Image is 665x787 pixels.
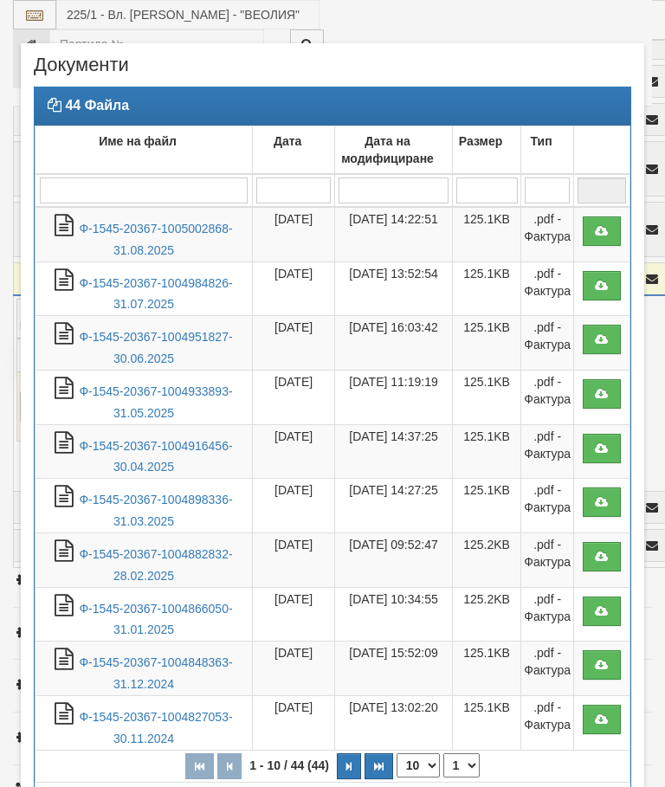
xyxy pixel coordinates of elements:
td: 125.2KB [452,587,520,642]
a: Ф-1545-20367-1004984826-31.07.2025 [79,276,232,312]
td: .pdf - Фактура [521,370,574,424]
td: Име на файл: No sort applied, activate to apply an ascending sort [36,126,253,174]
td: .pdf - Фактура [521,261,574,316]
a: Ф-1545-20367-1004882832-28.02.2025 [79,547,232,583]
b: Дата на модифициране [341,134,434,165]
a: Ф-1545-20367-1004933893-31.05.2025 [79,384,232,420]
button: Последна страница [365,753,393,779]
tr: Ф-1545-20367-1004933893-31.05.2025.pdf - Фактура [36,370,630,424]
td: [DATE] [253,261,335,316]
td: [DATE] [253,642,335,696]
tr: Ф-1545-20367-1004984826-31.07.2025.pdf - Фактура [36,261,630,316]
td: .pdf - Фактура [521,642,574,696]
select: Брой редове на страница [397,753,440,777]
td: .pdf - Фактура [521,587,574,642]
tr: Ф-1545-20367-1004848363-31.12.2024.pdf - Фактура [36,642,630,696]
b: Тип [531,134,552,148]
button: Следваща страница [337,753,361,779]
td: [DATE] 11:19:19 [335,370,453,424]
tr: Ф-1545-20367-1004882832-28.02.2025.pdf - Фактура [36,533,630,588]
td: 125.1KB [452,207,520,261]
b: Размер [459,134,502,148]
td: .pdf - Фактура [521,479,574,533]
a: Ф-1545-20367-1004916456-30.04.2025 [79,439,232,474]
td: [DATE] [253,479,335,533]
td: [DATE] 14:37:25 [335,424,453,479]
td: Тип: No sort applied, activate to apply an ascending sort [521,126,574,174]
strong: 44 Файла [65,98,129,113]
td: [DATE] [253,533,335,588]
tr: Ф-1545-20367-1004951827-30.06.2025.pdf - Фактура [36,316,630,371]
select: Страница номер [443,753,480,777]
td: [DATE] [253,587,335,642]
a: Ф-1545-20367-1004951827-30.06.2025 [79,330,232,365]
td: 125.1KB [452,316,520,371]
td: 125.1KB [452,696,520,751]
td: .pdf - Фактура [521,424,574,479]
td: 125.2KB [452,533,520,588]
td: [DATE] [253,370,335,424]
td: .pdf - Фактура [521,207,574,261]
b: Дата [274,134,301,148]
td: .pdf - Фактура [521,316,574,371]
b: Име на файл [99,134,177,148]
tr: Ф-1545-20367-1005002868-31.08.2025.pdf - Фактура [36,207,630,261]
a: Ф-1545-20367-1004827053-30.11.2024 [79,710,232,745]
td: [DATE] 16:03:42 [335,316,453,371]
button: Първа страница [185,753,214,779]
td: : No sort applied, activate to apply an ascending sort [573,126,629,174]
td: [DATE] 09:52:47 [335,533,453,588]
a: Ф-1545-20367-1004866050-31.01.2025 [79,602,232,637]
tr: Ф-1545-20367-1004827053-30.11.2024.pdf - Фактура [36,696,630,751]
tr: Ф-1545-20367-1004898336-31.03.2025.pdf - Фактура [36,479,630,533]
td: Дата: No sort applied, activate to apply an ascending sort [253,126,335,174]
td: [DATE] 10:34:55 [335,587,453,642]
td: 125.1KB [452,642,520,696]
tr: Ф-1545-20367-1004866050-31.01.2025.pdf - Фактура [36,587,630,642]
td: [DATE] [253,424,335,479]
td: 125.1KB [452,261,520,316]
span: Документи [34,56,129,87]
button: Предишна страница [217,753,242,779]
td: [DATE] 14:22:51 [335,207,453,261]
td: [DATE] [253,696,335,751]
td: [DATE] [253,316,335,371]
a: Ф-1545-20367-1004898336-31.03.2025 [79,493,232,528]
td: [DATE] 14:27:25 [335,479,453,533]
td: .pdf - Фактура [521,533,574,588]
td: .pdf - Фактура [521,696,574,751]
td: Дата на модифициране: No sort applied, activate to apply an ascending sort [335,126,453,174]
td: [DATE] 13:52:54 [335,261,453,316]
td: [DATE] 15:52:09 [335,642,453,696]
td: 125.1KB [452,479,520,533]
a: Ф-1545-20367-1005002868-31.08.2025 [79,222,232,257]
td: Размер: No sort applied, activate to apply an ascending sort [452,126,520,174]
td: 125.1KB [452,424,520,479]
td: [DATE] [253,207,335,261]
td: 125.1KB [452,370,520,424]
span: 1 - 10 / 44 (44) [245,758,333,772]
td: [DATE] 13:02:20 [335,696,453,751]
tr: Ф-1545-20367-1004916456-30.04.2025.pdf - Фактура [36,424,630,479]
a: Ф-1545-20367-1004848363-31.12.2024 [79,655,232,691]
